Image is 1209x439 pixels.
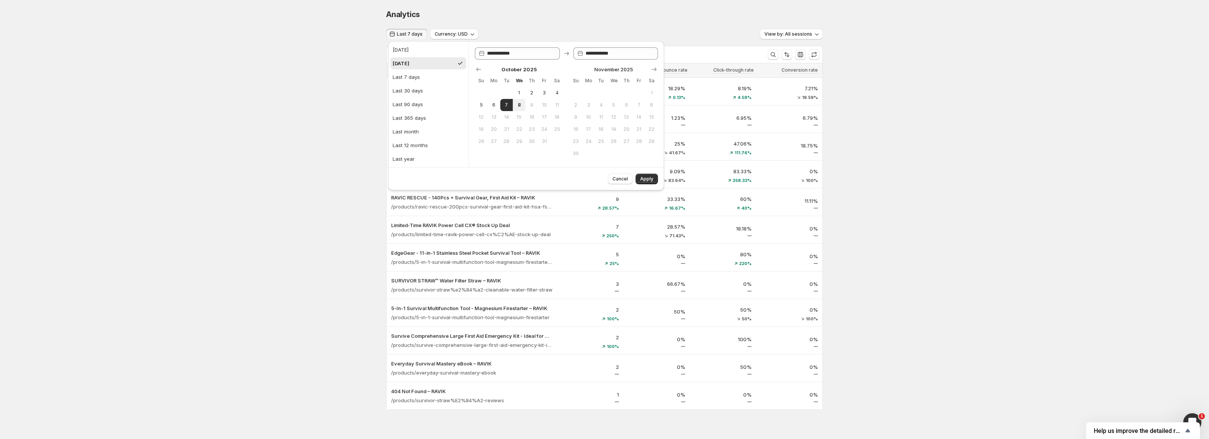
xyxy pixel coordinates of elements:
[648,90,655,96] span: 1
[694,336,752,343] p: 100%
[620,111,633,123] button: Thursday November 13 2025
[636,102,642,108] span: 7
[636,138,642,144] span: 28
[761,142,818,149] p: 18.75%
[391,387,553,395] button: 404 Not Found – RAVIK
[608,99,620,111] button: Wednesday November 5 2025
[551,123,563,135] button: Saturday October 25 2025
[478,114,484,120] span: 12
[554,78,560,84] span: Sa
[475,135,487,147] button: Sunday October 26 2025
[528,78,535,84] span: Th
[570,111,582,123] button: Sunday November 9 2025
[513,135,525,147] button: Wednesday October 29 2025
[694,195,752,203] p: 60%
[391,258,553,266] p: /products/5-in-1-survival-multifunction-tool-magnesium-firestarter-copy
[562,280,619,288] p: 3
[487,99,500,111] button: Monday October 6 2025
[386,10,420,19] span: Analytics
[636,126,642,132] span: 21
[573,114,579,120] span: 9
[528,126,535,132] span: 23
[503,126,510,132] span: 21
[620,123,633,135] button: Thursday November 20 2025
[487,75,500,87] th: Monday
[397,31,423,37] span: Last 7 days
[608,123,620,135] button: Wednesday November 19 2025
[582,111,595,123] button: Monday November 10 2025
[733,178,752,183] span: 358.33%
[628,363,685,371] p: 0%
[595,99,607,111] button: Tuesday November 4 2025
[478,78,484,84] span: Su
[623,126,630,132] span: 20
[582,135,595,147] button: Monday November 24 2025
[478,138,484,144] span: 26
[391,249,553,257] p: EdgeGear - 11-in-1 Stainless Steel Pocket Survival Tool – RAVIK
[513,99,525,111] button: Today Wednesday October 8 2025
[562,195,619,203] p: 9
[761,363,818,371] p: 0%
[541,114,548,120] span: 17
[391,277,553,284] button: SURVIVOR STRAW™ Water Filter Straw – RAVIK
[1094,426,1192,435] button: Show survey - Help us improve the detailed report for A/B campaigns
[645,99,658,111] button: Saturday November 8 2025
[598,138,604,144] span: 25
[669,151,685,155] span: 41.67%
[478,126,484,132] span: 19
[806,317,818,321] span: 100%
[393,100,423,108] div: Last 90 days
[500,135,513,147] button: Tuesday October 28 2025
[761,252,818,260] p: 0%
[473,64,484,75] button: Show previous month, September 2025
[595,123,607,135] button: Tuesday November 18 2025
[391,221,553,229] button: Limited-Time RAVIK Power Cell CX® Stock Up Deal
[694,85,752,92] p: 8.19%
[393,155,415,163] div: Last year
[551,99,563,111] button: Saturday October 11 2025
[628,223,685,230] p: 28.57%
[475,99,487,111] button: Sunday October 5 2025
[525,135,538,147] button: Thursday October 30 2025
[645,75,658,87] th: Saturday
[611,126,617,132] span: 19
[612,176,628,182] span: Cancel
[554,90,560,96] span: 4
[608,174,633,184] button: Cancel
[390,153,466,165] button: Last year
[393,128,419,135] div: Last month
[390,98,466,110] button: Last 90 days
[607,344,619,349] span: 100%
[623,78,630,84] span: Th
[500,99,513,111] button: Start of range Tuesday October 7 2025
[390,44,466,56] button: [DATE]
[645,135,658,147] button: Saturday November 29 2025
[541,90,548,96] span: 3
[562,306,619,314] p: 2
[628,308,685,315] p: 50%
[636,114,642,120] span: 14
[390,85,466,97] button: Last 30 days
[598,78,604,84] span: Tu
[668,178,685,183] span: 83.64%
[760,29,823,39] button: View by: All sessions
[562,363,619,371] p: 2
[738,95,752,100] span: 4.59%
[513,75,525,87] th: Wednesday
[761,280,818,288] p: 0%
[538,75,551,87] th: Friday
[611,102,617,108] span: 5
[648,114,655,120] span: 15
[648,138,655,144] span: 29
[585,126,592,132] span: 17
[391,286,553,293] p: /products/survivor-straw%e2%84%a2-cleanable-water-filter-straw
[623,114,630,120] span: 13
[525,87,538,99] button: Thursday October 2 2025
[478,102,484,108] span: 5
[781,49,792,60] button: Sort the results
[391,203,553,210] p: /products/ravic-rescue-200pcs-survival-gear-first-aid-kit-hsa-fsa-eligible-emergency-kit-molle-po...
[390,57,466,69] button: [DATE]
[660,67,688,73] span: Bounce rate
[538,135,551,147] button: Friday October 31 2025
